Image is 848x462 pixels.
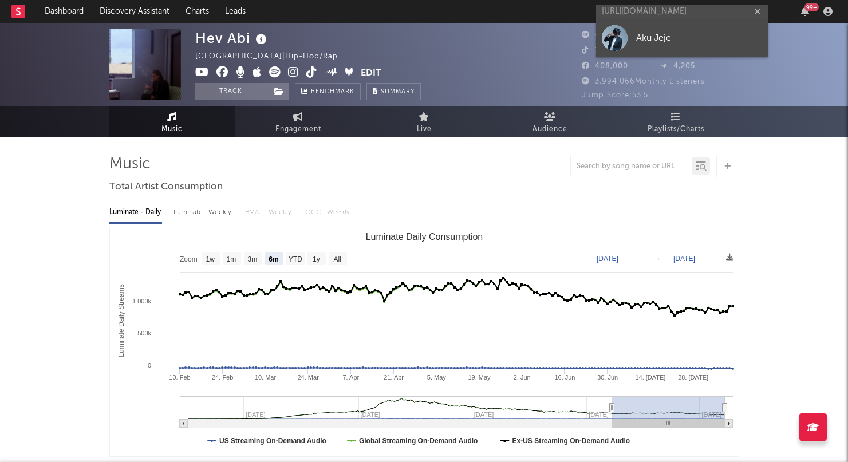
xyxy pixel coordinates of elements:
[180,255,198,263] text: Zoom
[247,255,257,263] text: 3m
[427,374,446,381] text: 5. May
[582,31,633,39] span: 4,573,243
[361,106,487,137] a: Live
[288,255,302,263] text: YTD
[311,85,354,99] span: Benchmark
[206,255,215,263] text: 1w
[173,203,234,222] div: Luminate - Weekly
[132,298,151,305] text: 1 000k
[582,78,705,85] span: 3,994,066 Monthly Listeners
[613,106,739,137] a: Playlists/Charts
[117,284,125,357] text: Luminate Daily Streams
[582,47,627,54] span: 346,500
[342,374,359,381] text: 7. Apr
[109,203,162,222] div: Luminate - Daily
[110,227,739,456] svg: Luminate Daily Consumption
[219,437,326,445] text: US Streaming On-Demand Audio
[269,255,278,263] text: 6m
[254,374,276,381] text: 10. Mar
[195,83,267,100] button: Track
[313,255,320,263] text: 1y
[109,180,223,194] span: Total Artist Consumption
[109,106,235,137] a: Music
[582,92,648,99] span: Jump Score: 53.5
[487,106,613,137] a: Audience
[295,83,361,100] a: Benchmark
[673,255,695,263] text: [DATE]
[169,374,190,381] text: 10. Feb
[648,123,704,136] span: Playlists/Charts
[161,123,183,136] span: Music
[297,374,319,381] text: 24. Mar
[381,89,415,95] span: Summary
[801,7,809,16] button: 99+
[533,123,567,136] span: Audience
[366,83,421,100] button: Summary
[678,374,708,381] text: 28. [DATE]
[333,255,341,263] text: All
[513,374,530,381] text: 2. Jun
[635,374,665,381] text: 14. [DATE]
[660,62,695,70] span: 4,205
[636,31,762,45] div: Aku Jeje
[571,162,692,171] input: Search by song name or URL
[582,62,628,70] span: 408,000
[417,123,432,136] span: Live
[212,374,233,381] text: 24. Feb
[358,437,478,445] text: Global Streaming On-Demand Audio
[597,255,618,263] text: [DATE]
[512,437,630,445] text: Ex-US Streaming On-Demand Audio
[554,374,575,381] text: 16. Jun
[654,255,661,263] text: →
[804,3,819,11] div: 99 +
[226,255,236,263] text: 1m
[137,330,151,337] text: 500k
[195,50,351,64] div: [GEOGRAPHIC_DATA] | Hip-Hop/Rap
[195,29,270,48] div: Hev Abi
[361,66,381,81] button: Edit
[365,232,483,242] text: Luminate Daily Consumption
[384,374,404,381] text: 21. Apr
[596,5,768,19] input: Search for artists
[597,374,618,381] text: 30. Jun
[596,19,768,57] a: Aku Jeje
[275,123,321,136] span: Engagement
[235,106,361,137] a: Engagement
[468,374,491,381] text: 19. May
[147,362,151,369] text: 0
